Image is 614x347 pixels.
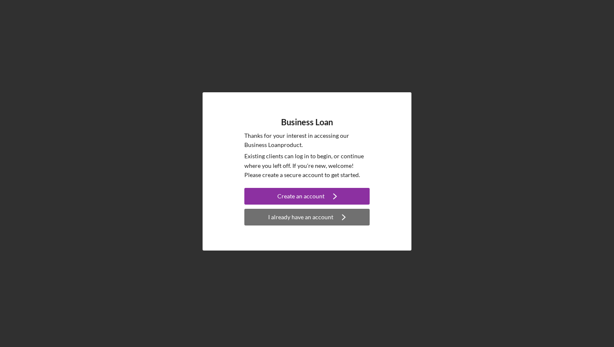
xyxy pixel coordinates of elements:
div: Create an account [277,188,325,205]
button: Create an account [244,188,370,205]
a: Create an account [244,188,370,207]
div: I already have an account [268,209,333,225]
h4: Business Loan [281,117,333,127]
p: Thanks for your interest in accessing our Business Loan product. [244,131,370,150]
p: Existing clients can log in to begin, or continue where you left off. If you're new, welcome! Ple... [244,152,370,180]
button: I already have an account [244,209,370,225]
